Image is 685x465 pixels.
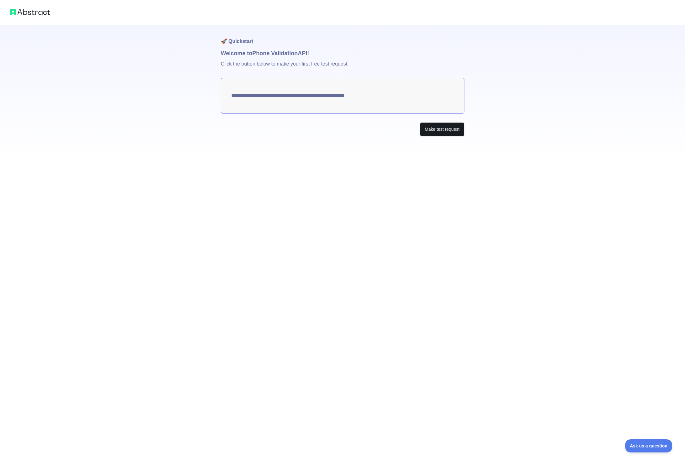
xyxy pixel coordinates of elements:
iframe: Toggle Customer Support [625,439,672,452]
h1: 🚀 Quickstart [221,25,464,49]
button: Make test request [420,122,464,136]
img: Abstract logo [10,8,50,16]
h1: Welcome to Phone Validation API! [221,49,464,58]
p: Click the button below to make your first free test request. [221,58,464,78]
